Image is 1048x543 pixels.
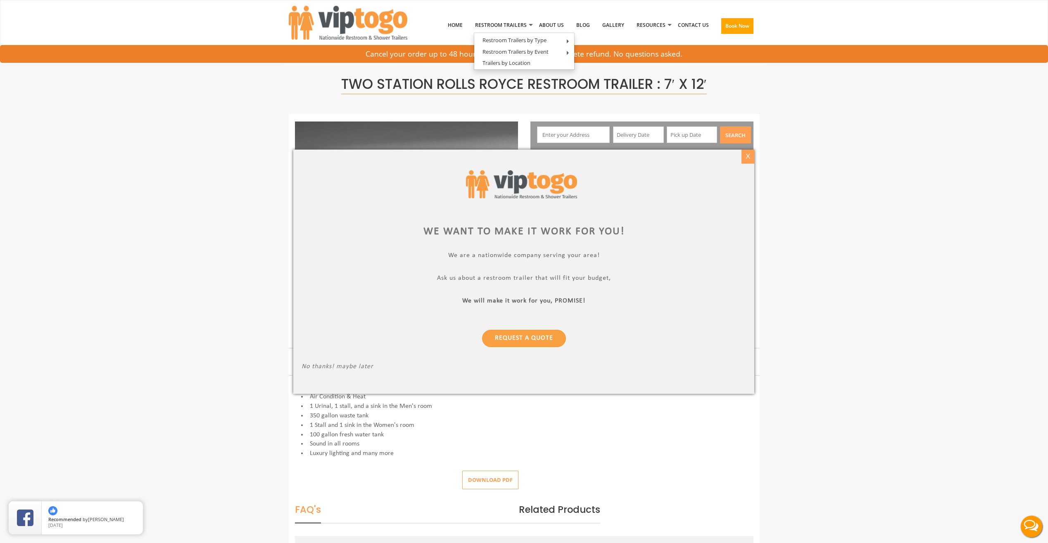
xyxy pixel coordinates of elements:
b: We will make it work for you, PROMISE! [463,297,586,304]
p: We are a nationwide company serving your area! [302,251,746,261]
span: Recommended [48,516,81,522]
a: Request a Quote [482,329,566,347]
span: [PERSON_NAME] [88,516,124,522]
img: viptogo logo [466,170,577,199]
div: We want to make it work for you! [302,224,746,239]
span: by [48,517,136,523]
button: Live Chat [1015,510,1048,543]
img: thumbs up icon [48,506,57,515]
img: Review Rating [17,510,33,526]
span: [DATE] [48,522,63,528]
div: X [741,150,754,164]
p: Ask us about a restroom trailer that will fit your budget, [302,274,746,283]
p: No thanks! maybe later [302,362,746,372]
